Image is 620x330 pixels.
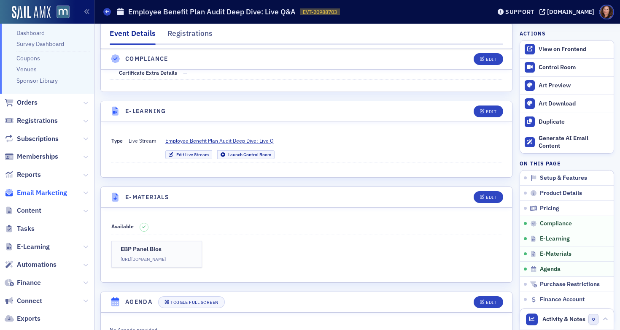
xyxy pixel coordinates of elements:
[539,9,597,15] button: [DOMAIN_NAME]
[125,54,168,63] h4: Compliance
[111,137,123,144] span: Type
[5,206,41,215] a: Content
[111,223,134,230] span: Available
[16,40,64,48] a: Survey Dashboard
[57,5,70,19] img: SailAMX
[125,193,169,202] h4: E-Materials
[158,296,225,308] button: Toggle Full Screen
[121,246,193,253] h3: EBP Panel Bios
[16,65,37,73] a: Venues
[542,315,585,324] span: Activity & Notes
[520,76,614,95] a: Art Preview
[5,116,58,125] a: Registrations
[540,205,559,212] span: Pricing
[540,281,600,288] span: Purchase Restrictions
[17,242,50,252] span: E-Learning
[5,278,41,287] a: Finance
[539,135,609,149] div: Generate AI Email Content
[165,137,274,144] span: Employee Benefit Plan Audit Deep Dive: Live Q
[16,29,45,37] a: Dashboard
[520,41,614,58] a: View on Frontend
[303,8,337,16] span: EVT-20988703
[217,150,275,159] a: Launch Control Room
[119,69,177,76] span: Certificate Extra Details
[17,224,35,233] span: Tasks
[17,170,41,179] span: Reports
[128,7,296,17] h1: Employee Benefit Plan Audit Deep Dive: Live Q&A
[5,260,57,269] a: Automations
[588,314,599,325] span: 0
[12,6,51,19] img: SailAMX
[520,160,614,167] h4: On this page
[486,195,496,200] div: Edit
[170,300,218,305] div: Toggle Full Screen
[474,53,503,65] button: Edit
[5,296,42,306] a: Connect
[474,191,503,203] button: Edit
[17,296,42,306] span: Connect
[110,28,156,45] div: Event Details
[486,300,496,305] div: Edit
[125,107,166,116] h4: E-Learning
[539,46,609,53] div: View on Frontend
[125,298,152,306] h4: Agenda
[540,265,561,273] span: Agenda
[17,278,41,287] span: Finance
[5,170,41,179] a: Reports
[599,5,614,19] span: Profile
[540,235,570,243] span: E-Learning
[547,8,594,16] div: [DOMAIN_NAME]
[486,109,496,114] div: Edit
[5,134,59,143] a: Subscriptions
[539,64,609,71] div: Control Room
[129,137,156,159] span: Live Stream
[520,95,614,113] a: Art Download
[5,152,58,161] a: Memberships
[183,69,187,76] span: —
[16,77,58,84] a: Sponsor Library
[165,137,280,144] a: Employee Benefit Plan Audit Deep Dive: Live Q
[474,296,503,308] button: Edit
[17,152,58,161] span: Memberships
[111,241,202,268] a: EBP Panel Bios[URL][DOMAIN_NAME]
[539,82,609,89] div: Art Preview
[17,98,38,107] span: Orders
[5,242,50,252] a: E-Learning
[486,57,496,62] div: Edit
[540,189,582,197] span: Product Details
[17,206,41,215] span: Content
[17,134,59,143] span: Subscriptions
[540,250,571,258] span: E-Materials
[17,116,58,125] span: Registrations
[539,118,609,126] div: Duplicate
[5,188,67,197] a: Email Marketing
[520,131,614,154] button: Generate AI Email Content
[540,220,572,227] span: Compliance
[474,105,503,117] button: Edit
[5,98,38,107] a: Orders
[16,54,40,62] a: Coupons
[505,8,534,16] div: Support
[5,314,40,323] a: Exports
[165,150,212,159] a: Edit Live Stream
[520,113,614,131] button: Duplicate
[17,260,57,269] span: Automations
[5,224,35,233] a: Tasks
[167,28,213,43] div: Registrations
[121,256,193,263] p: [URL][DOMAIN_NAME]
[17,314,40,323] span: Exports
[17,188,67,197] span: Email Marketing
[540,174,587,182] span: Setup & Features
[520,59,614,76] a: Control Room
[539,100,609,108] div: Art Download
[520,30,546,37] h4: Actions
[51,5,70,20] a: View Homepage
[540,296,585,303] span: Finance Account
